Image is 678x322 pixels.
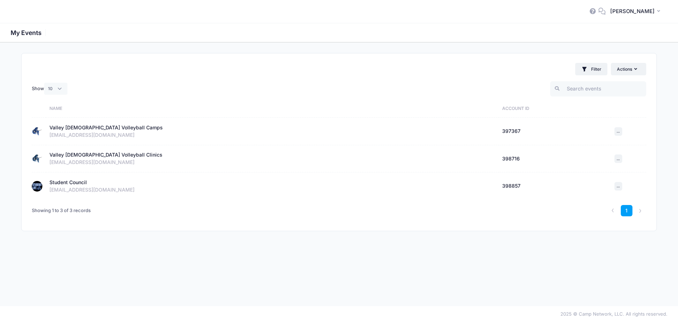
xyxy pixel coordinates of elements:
button: Actions [611,63,646,75]
span: 2025 © Camp Network, LLC. All rights reserved. [560,311,667,317]
span: ... [617,129,620,134]
div: Student Council [49,179,87,186]
span: ... [617,156,620,161]
input: Search events [550,81,646,96]
h1: My Events [11,29,48,36]
div: [EMAIL_ADDRESS][DOMAIN_NAME] [49,186,495,194]
button: ... [614,154,622,163]
img: Valley Christian Volleyball Clinics [32,153,42,164]
td: 398857 [499,172,611,200]
th: Name: activate to sort column ascending [46,99,499,118]
div: Showing 1 to 3 of 3 records [32,203,91,219]
div: Valley [DEMOGRAPHIC_DATA] Volleyball Camps [49,124,163,131]
th: Account ID: activate to sort column ascending [499,99,611,118]
span: ... [617,183,620,188]
button: Filter [575,63,607,75]
span: [PERSON_NAME] [610,7,655,15]
button: [PERSON_NAME] [606,4,667,20]
td: 397367 [499,118,611,145]
button: ... [614,127,622,136]
div: [EMAIL_ADDRESS][DOMAIN_NAME] [49,159,495,166]
button: ... [614,182,622,191]
td: 398716 [499,145,611,173]
a: 1 [621,205,632,217]
div: Valley [DEMOGRAPHIC_DATA] Volleyball Clinics [49,151,162,159]
img: Student Council [32,181,42,192]
select: Show [44,83,67,95]
img: Valley Christian Volleyball Camps [32,126,42,137]
div: [EMAIL_ADDRESS][DOMAIN_NAME] [49,131,495,139]
label: Show [32,83,67,95]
